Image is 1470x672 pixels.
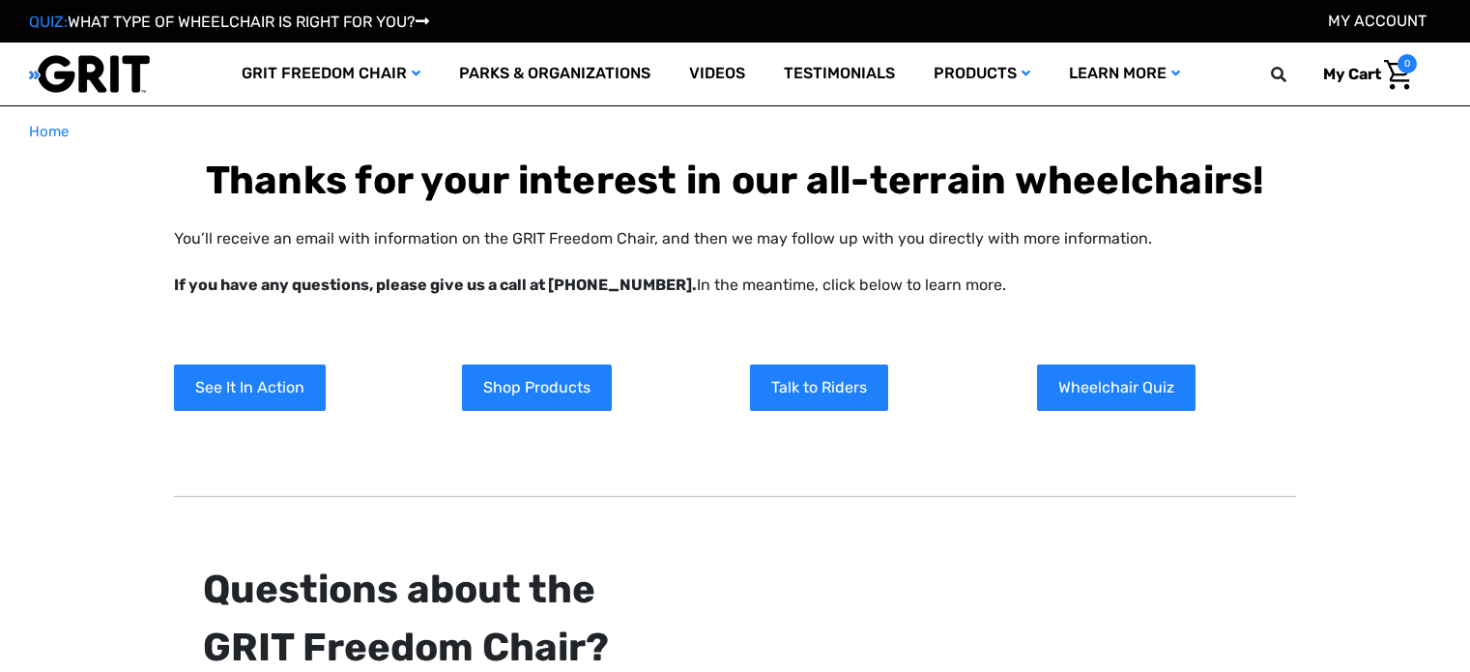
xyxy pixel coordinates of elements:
[1309,54,1417,95] a: Cart with 0 items
[174,227,1296,297] p: You’ll receive an email with information on the GRIT Freedom Chair, and then we may follow up wit...
[29,13,68,31] span: QUIZ:
[440,43,670,105] a: Parks & Organizations
[29,54,150,94] img: GRIT All-Terrain Wheelchair and Mobility Equipment
[750,365,888,411] a: Talk to Riders
[1050,43,1199,105] a: Learn More
[1323,65,1381,83] span: My Cart
[174,276,697,294] strong: If you have any questions, please give us a call at [PHONE_NUMBER].
[764,43,914,105] a: Testimonials
[462,365,612,411] a: Shop Products
[29,121,69,143] a: Home
[914,43,1050,105] a: Products
[1280,54,1309,95] input: Search
[29,121,1441,143] nav: Breadcrumb
[1328,12,1427,30] a: Account
[1398,54,1417,73] span: 0
[174,365,326,411] a: See It In Action
[1384,60,1412,90] img: Cart
[1037,365,1196,411] a: Wheelchair Quiz
[670,43,764,105] a: Videos
[222,43,440,105] a: GRIT Freedom Chair
[29,13,429,31] a: QUIZ:WHAT TYPE OF WHEELCHAIR IS RIGHT FOR YOU?
[29,123,69,140] span: Home
[206,158,1265,203] b: Thanks for your interest in our all-terrain wheelchairs!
